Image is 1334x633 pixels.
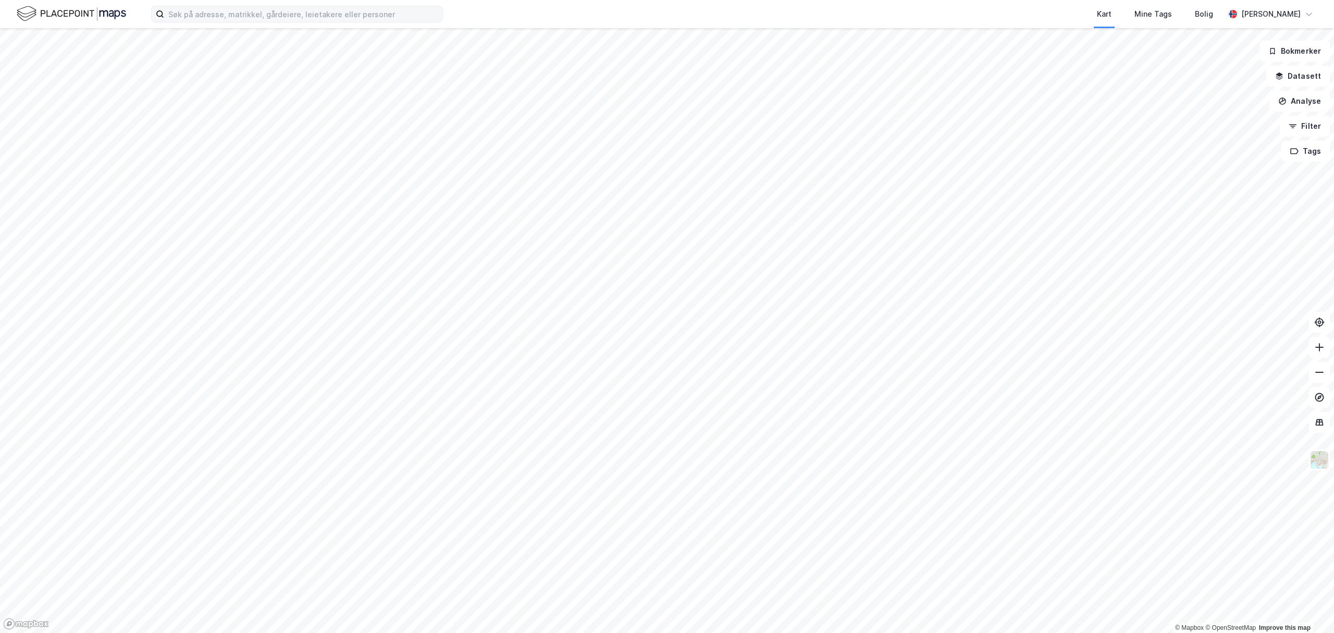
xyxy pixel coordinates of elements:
[1097,8,1111,20] div: Kart
[17,5,126,23] img: logo.f888ab2527a4732fd821a326f86c7f29.svg
[1241,8,1301,20] div: [PERSON_NAME]
[1282,583,1334,633] iframe: Chat Widget
[1195,8,1213,20] div: Bolig
[1134,8,1172,20] div: Mine Tags
[164,6,442,22] input: Søk på adresse, matrikkel, gårdeiere, leietakere eller personer
[1282,583,1334,633] div: Kontrollprogram for chat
